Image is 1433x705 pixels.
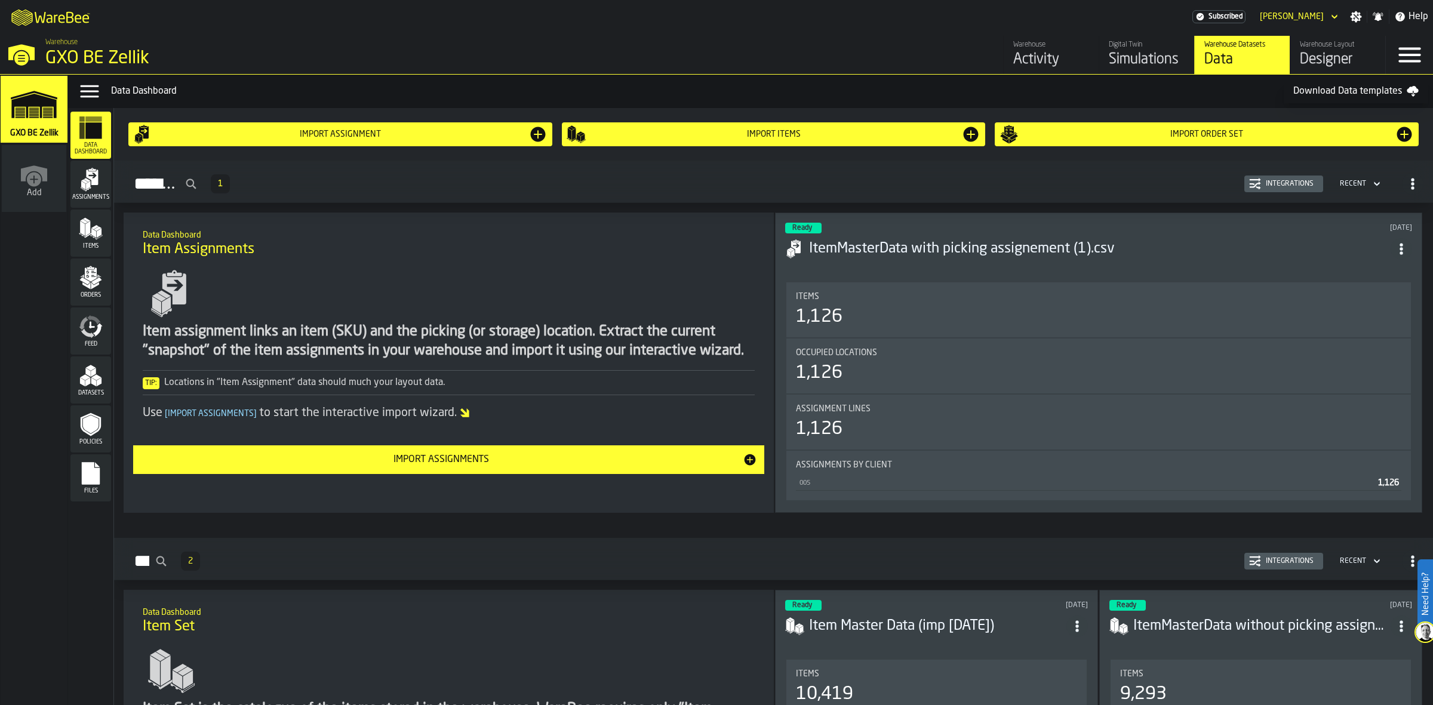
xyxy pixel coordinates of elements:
div: Simulations [1109,50,1185,69]
div: title-Item Set [133,599,764,642]
span: [ [165,410,168,418]
div: ItemListCard-DashboardItemContainer [775,213,1422,513]
a: link-to-/wh/i/5fa160b1-7992-442a-9057-4226e3d2ae6d/simulations [1,76,67,145]
div: DropdownMenuValue-4 [1335,177,1383,191]
div: stat-Occupied Locations [786,338,1411,393]
div: Title [796,404,1401,414]
div: Title [796,669,1077,679]
span: Assignments [70,194,111,201]
h3: ItemMasterData with picking assignement (1).csv [809,239,1391,258]
div: Warehouse Layout [1300,41,1376,49]
span: GXO BE Zellik [8,128,61,138]
span: Ready [1117,602,1136,609]
div: DropdownMenuValue-4 [1340,557,1366,565]
a: Download Data templates [1284,79,1428,103]
div: Activity [1013,50,1089,69]
span: Item Assignments [143,240,254,259]
div: StatList-item-005 [796,475,1401,491]
a: link-to-/wh/i/5fa160b1-7992-442a-9057-4226e3d2ae6d/designer [1290,36,1385,74]
li: menu Feed [70,307,111,355]
div: 10,419 [796,684,853,705]
div: Import Items [586,130,962,139]
span: Import Assignments [162,410,259,418]
div: Title [796,292,1401,301]
div: Integrations [1261,180,1318,188]
div: Title [1120,669,1401,679]
span: Files [70,488,111,494]
a: link-to-/wh/i/5fa160b1-7992-442a-9057-4226e3d2ae6d/simulations [1099,36,1194,74]
span: ] [254,410,257,418]
span: Feed [70,341,111,347]
label: button-toggle-Help [1389,10,1433,24]
div: Use to start the interactive import wizard. [143,405,754,421]
a: link-to-/wh/new [2,145,66,214]
div: DropdownMenuValue-Susana Carmona [1255,10,1340,24]
div: Title [796,348,1401,358]
button: button-Import assignment [128,122,552,146]
span: Assignment lines [796,404,871,414]
span: Occupied Locations [796,348,877,358]
button: button-Integrations [1244,176,1323,192]
span: Assignments by Client [796,460,892,470]
div: stat-Assignment lines [786,395,1411,450]
span: Items [796,292,819,301]
a: link-to-/wh/i/5fa160b1-7992-442a-9057-4226e3d2ae6d/settings/billing [1192,10,1246,23]
span: Items [70,243,111,250]
span: Data Dashboard [70,142,111,155]
div: GXO BE Zellik [45,48,368,69]
a: link-to-/wh/i/5fa160b1-7992-442a-9057-4226e3d2ae6d/feed/ [1003,36,1099,74]
span: 1 [218,180,223,188]
div: Title [796,460,1401,470]
div: status-3 2 [785,223,822,233]
span: Items [796,669,819,679]
span: 2 [188,557,193,565]
h2: button-Items [114,538,1433,580]
h2: Sub Title [143,605,754,617]
h3: Item Master Data (imp [DATE]) [809,617,1066,636]
div: Item Master Data (imp 13/10/25) [809,617,1066,636]
div: Designer [1300,50,1376,69]
div: Item assignment links an item (SKU) and the picking (or storage) location. Extract the current "s... [143,322,754,361]
li: menu Files [70,454,111,502]
li: menu Data Dashboard [70,112,111,159]
div: status-3 2 [1109,600,1146,611]
span: Ready [792,224,812,232]
div: 1,126 [796,306,842,328]
div: Import Order Set [1019,130,1395,139]
div: Data Dashboard [111,84,1284,98]
label: button-toggle-Data Menu [73,79,106,103]
div: 9,293 [1120,684,1167,705]
span: Add [27,188,42,198]
span: 1,126 [1378,479,1399,487]
div: status-3 2 [785,600,822,611]
button: button-Import Assignments [133,445,764,474]
label: button-toggle-Notifications [1367,11,1389,23]
label: button-toggle-Settings [1345,11,1367,23]
div: Updated: 10/10/2025, 12:24:12 Created: 10/10/2025, 12:22:49 [1280,601,1412,609]
h3: ItemMasterData without picking assignement (1).csv [1133,617,1391,636]
div: Updated: 13/10/2025, 15:25:16 Created: 13/10/2025, 15:24:14 [956,601,1088,609]
label: Need Help? [1419,561,1432,627]
h2: Sub Title [143,228,754,240]
span: Tip: [143,377,159,389]
div: DropdownMenuValue-4 [1335,554,1383,568]
div: Warehouse Datasets [1204,41,1280,49]
div: Integrations [1261,557,1318,565]
div: 005 [798,479,1373,487]
label: button-toggle-Menu [1386,36,1433,74]
div: 1,126 [796,362,842,384]
div: stat-Assignments by Client [786,451,1411,500]
div: stat-Items [786,282,1411,337]
span: Ready [792,602,812,609]
span: Warehouse [45,38,78,47]
span: Orders [70,292,111,298]
li: menu Items [70,210,111,257]
div: ItemListCard- [124,213,773,513]
button: button-Import Order Set [995,122,1419,146]
div: Updated: 10/10/2025, 12:41:22 Created: 10/10/2025, 12:41:18 [1118,224,1412,232]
